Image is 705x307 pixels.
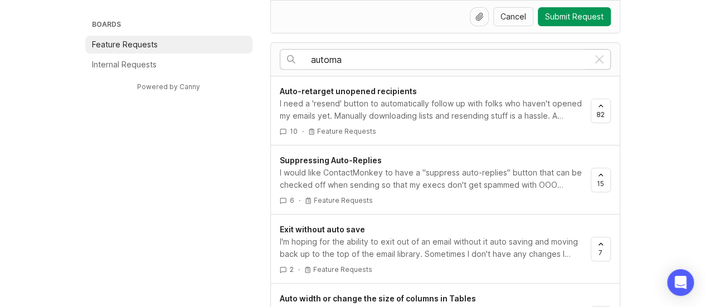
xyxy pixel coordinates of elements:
span: 6 [290,196,294,205]
span: 2 [290,265,294,274]
span: 82 [596,110,605,119]
div: Open Intercom Messenger [667,269,694,296]
div: I would like ContactMonkey to have a "suppress auto-replies" button that can be checked off when ... [280,167,582,191]
h3: Boards [90,18,252,33]
button: Submit Request [538,7,611,26]
div: I'm hoping for the ability to exit out of an email without it auto saving and moving back up to t... [280,236,582,260]
button: Cancel [493,7,533,26]
div: · [299,196,300,205]
input: Search… [311,53,589,66]
p: Internal Requests [92,59,157,70]
span: Auto width or change the size of columns in Tables [280,294,476,303]
span: Auto-retarget unopened recipients [280,86,417,96]
a: Exit without auto saveI'm hoping for the ability to exit out of an email without it auto saving a... [280,223,591,274]
p: Feature Requests [314,196,373,205]
p: Feature Requests [313,265,372,274]
p: Feature Requests [92,39,158,50]
span: 7 [599,248,602,257]
a: Auto-retarget unopened recipientsI need a 'resend' button to automatically follow up with folks w... [280,85,591,136]
div: I need a 'resend' button to automatically follow up with folks who haven't opened my emails yet. ... [280,98,582,122]
span: Cancel [500,11,526,22]
div: · [298,265,300,274]
button: 15 [591,168,611,192]
button: 82 [591,99,611,123]
a: Powered by Canny [135,80,202,93]
p: Feature Requests [317,127,376,136]
span: Exit without auto save [280,225,365,234]
a: Feature Requests [85,36,252,53]
span: 15 [597,179,604,188]
a: Suppressing Auto-RepliesI would like ContactMonkey to have a "suppress auto-replies" button that ... [280,154,591,205]
span: 10 [290,126,298,136]
span: Submit Request [545,11,604,22]
button: 7 [591,237,611,261]
span: Suppressing Auto-Replies [280,155,382,165]
a: Internal Requests [85,56,252,74]
div: · [302,126,304,136]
